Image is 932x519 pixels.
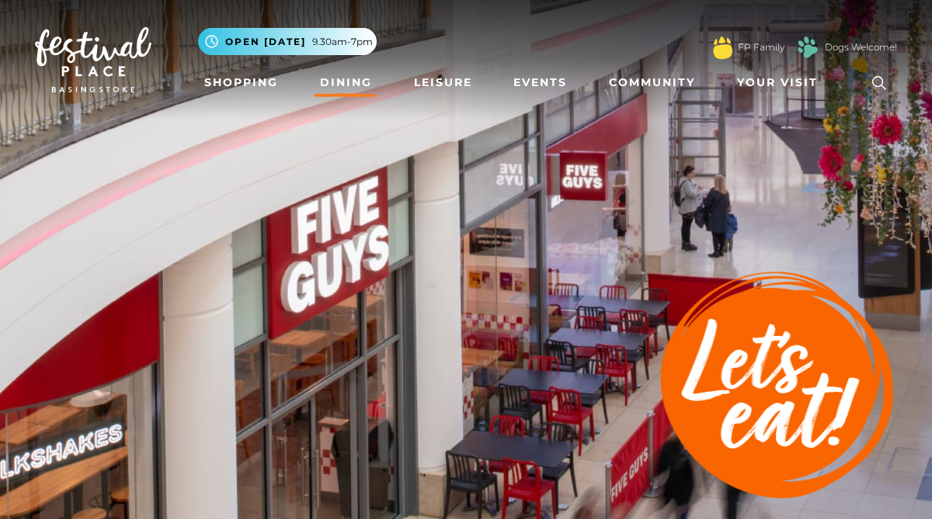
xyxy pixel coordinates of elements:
a: Dining [314,68,378,97]
span: Open [DATE] [225,35,306,49]
a: Dogs Welcome! [825,40,897,54]
a: Community [603,68,701,97]
a: Shopping [198,68,284,97]
a: Leisure [408,68,478,97]
a: Events [507,68,573,97]
button: Open [DATE] 9.30am-7pm [198,28,377,55]
img: Festival Place Logo [35,27,151,92]
span: 9.30am-7pm [312,35,373,49]
a: FP Family [738,40,784,54]
a: Your Visit [731,68,832,97]
span: Your Visit [737,74,818,91]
